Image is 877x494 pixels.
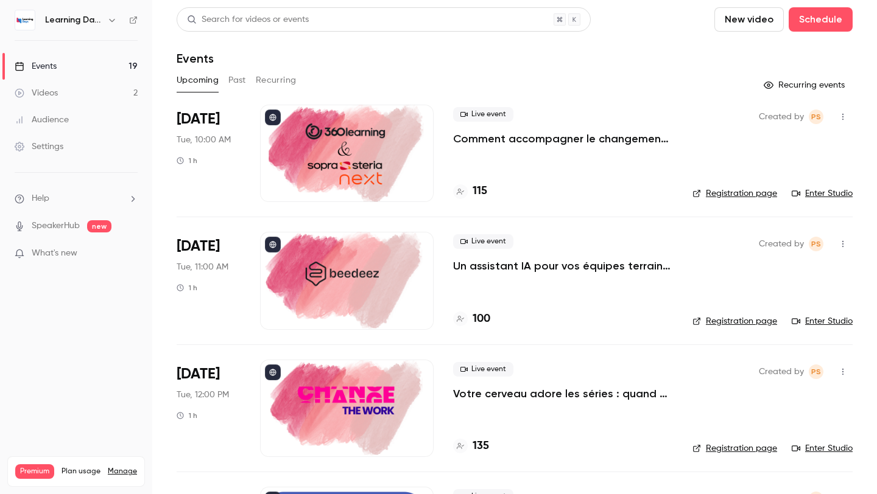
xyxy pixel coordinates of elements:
[177,411,197,420] div: 1 h
[792,187,853,200] a: Enter Studio
[15,464,54,479] span: Premium
[809,364,823,379] span: Prad Selvarajah
[177,389,229,401] span: Tue, 12:00 PM
[758,75,853,95] button: Recurring events
[15,114,69,126] div: Audience
[228,71,246,90] button: Past
[453,362,513,377] span: Live event
[177,283,197,293] div: 1 h
[453,386,673,401] a: Votre cerveau adore les séries : quand les neurosciences rencontrent la formation
[692,315,777,327] a: Registration page
[453,438,489,454] a: 135
[792,442,853,454] a: Enter Studio
[692,442,777,454] a: Registration page
[792,315,853,327] a: Enter Studio
[177,364,220,384] span: [DATE]
[692,187,777,200] a: Registration page
[809,237,823,251] span: Prad Selvarajah
[62,467,100,476] span: Plan usage
[15,192,138,205] li: help-dropdown-opener
[473,311,490,327] h4: 100
[177,110,220,129] span: [DATE]
[15,10,35,30] img: Learning Days
[759,110,804,124] span: Created by
[15,60,57,72] div: Events
[45,14,102,26] h6: Learning Days
[759,364,804,379] span: Created by
[811,237,821,251] span: PS
[453,131,673,146] a: Comment accompagner le changement avec le skills-based learning ?
[714,7,784,32] button: New video
[177,71,219,90] button: Upcoming
[177,360,241,457] div: Oct 7 Tue, 12:00 PM (Europe/Paris)
[177,237,220,256] span: [DATE]
[256,71,297,90] button: Recurring
[187,13,309,26] div: Search for videos or events
[759,237,804,251] span: Created by
[177,134,231,146] span: Tue, 10:00 AM
[473,183,487,200] h4: 115
[473,438,489,454] h4: 135
[453,107,513,122] span: Live event
[87,220,111,232] span: new
[811,364,821,379] span: PS
[177,105,241,202] div: Oct 7 Tue, 10:00 AM (Europe/Paris)
[15,141,63,153] div: Settings
[811,110,821,124] span: PS
[177,261,228,273] span: Tue, 11:00 AM
[789,7,853,32] button: Schedule
[453,259,673,273] a: Un assistant IA pour vos équipes terrain : former, accompagner et transformer l’expérience apprenant
[453,234,513,249] span: Live event
[453,311,490,327] a: 100
[809,110,823,124] span: Prad Selvarajah
[32,247,77,260] span: What's new
[177,232,241,329] div: Oct 7 Tue, 11:00 AM (Europe/Paris)
[177,156,197,165] div: 1 h
[15,87,58,99] div: Videos
[32,220,80,232] a: SpeakerHub
[123,248,138,259] iframe: Noticeable Trigger
[32,192,49,205] span: Help
[177,51,214,66] h1: Events
[453,183,487,200] a: 115
[108,467,137,476] a: Manage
